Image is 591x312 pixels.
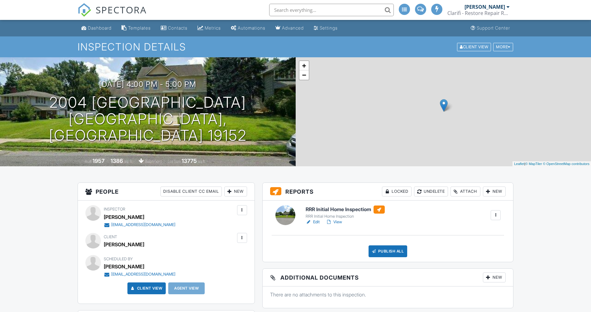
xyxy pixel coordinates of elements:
[228,22,268,34] a: Automations (Basic)
[124,159,133,164] span: sq. ft.
[104,257,133,261] span: Scheduled By
[270,291,506,298] p: There are no attachments to this inspection.
[79,22,114,34] a: Dashboard
[96,3,147,16] span: SPECTORA
[512,161,591,167] div: |
[158,22,190,34] a: Contacts
[160,187,222,196] div: Disable Client CC Email
[182,158,197,164] div: 13775
[369,245,408,257] div: Publish All
[320,25,338,31] div: Settings
[306,206,385,214] h6: RRR Initial Home Inspectiom
[104,234,117,239] span: Client
[78,8,147,21] a: SPECTORA
[238,25,265,31] div: Automations
[447,10,510,16] div: Clarifi - Restore Repair Renew
[306,219,320,225] a: Edit
[88,25,112,31] div: Dashboard
[263,269,513,286] h3: Additional Documents
[111,272,175,277] div: [EMAIL_ADDRESS][DOMAIN_NAME]
[119,22,153,34] a: Templates
[477,25,510,31] div: Support Center
[224,187,247,196] div: New
[168,25,188,31] div: Contacts
[543,162,589,166] a: © OpenStreetMap contributors
[198,159,206,164] span: sq.ft.
[145,159,162,164] span: basement
[493,43,513,51] div: More
[128,25,151,31] div: Templates
[456,44,493,49] a: Client View
[282,25,304,31] div: Advanced
[483,187,506,196] div: New
[104,207,125,211] span: Inspector
[104,262,144,271] div: [PERSON_NAME]
[78,41,514,52] h1: Inspection Details
[205,25,221,31] div: Metrics
[450,187,480,196] div: Attach
[326,219,342,225] a: View
[465,4,505,10] div: [PERSON_NAME]
[10,94,286,144] h1: 2004 [GEOGRAPHIC_DATA] [GEOGRAPHIC_DATA], [GEOGRAPHIC_DATA] 19152
[104,212,144,222] div: [PERSON_NAME]
[104,240,144,249] div: [PERSON_NAME]
[311,22,340,34] a: Settings
[299,61,309,70] a: Zoom in
[85,159,92,164] span: Built
[111,222,175,227] div: [EMAIL_ADDRESS][DOMAIN_NAME]
[457,43,491,51] div: Client View
[263,183,513,201] h3: Reports
[168,159,181,164] span: Lot Size
[99,80,196,88] h3: [DATE] 4:00 pm - 5:00 pm
[514,162,524,166] a: Leaflet
[104,222,175,228] a: [EMAIL_ADDRESS][DOMAIN_NAME]
[468,22,512,34] a: Support Center
[104,271,175,277] a: [EMAIL_ADDRESS][DOMAIN_NAME]
[130,285,163,291] a: Client View
[525,162,542,166] a: © MapTiler
[78,3,91,17] img: The Best Home Inspection Software - Spectora
[306,206,385,219] a: RRR Initial Home Inspectiom RRR Initial Home Inspection
[382,187,412,196] div: Locked
[111,158,123,164] div: 1386
[414,187,448,196] div: Undelete
[78,183,255,201] h3: People
[306,214,385,219] div: RRR Initial Home Inspection
[269,4,394,16] input: Search everything...
[273,22,306,34] a: Advanced
[483,272,506,282] div: New
[299,70,309,80] a: Zoom out
[195,22,223,34] a: Metrics
[93,158,105,164] div: 1957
